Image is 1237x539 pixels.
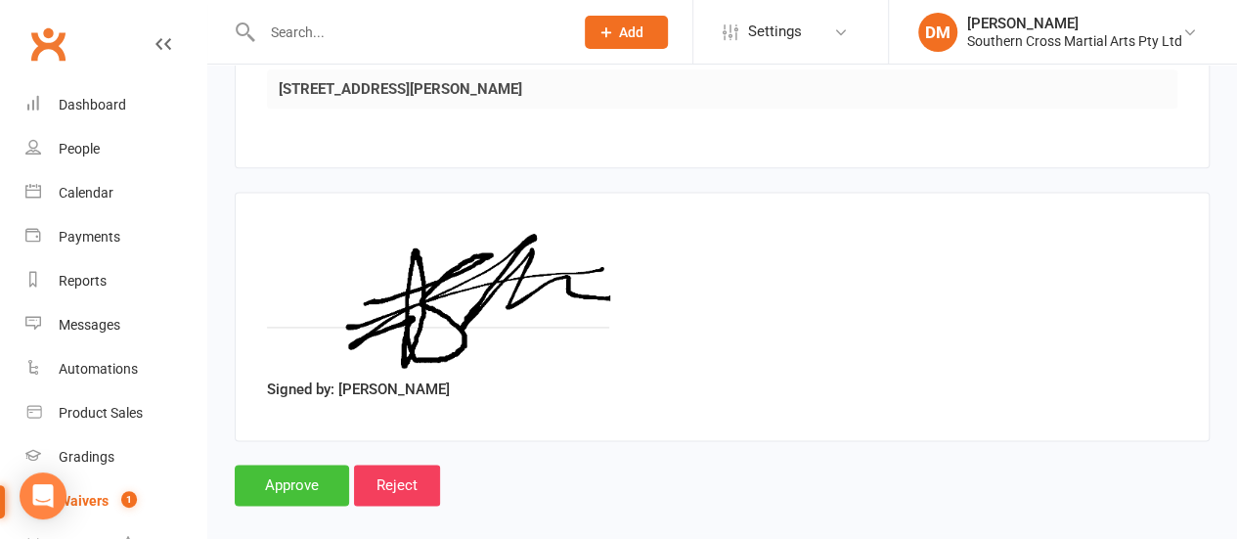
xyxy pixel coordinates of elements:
[59,449,114,465] div: Gradings
[967,15,1182,32] div: [PERSON_NAME]
[25,171,206,215] a: Calendar
[59,405,143,421] div: Product Sales
[59,141,100,157] div: People
[59,185,113,201] div: Calendar
[59,97,126,112] div: Dashboard
[585,16,668,49] button: Add
[59,273,107,289] div: Reports
[25,259,206,303] a: Reports
[25,435,206,479] a: Gradings
[354,465,440,506] input: Reject
[25,347,206,391] a: Automations
[967,32,1182,50] div: Southern Cross Martial Arts Pty Ltd
[256,19,559,46] input: Search...
[619,24,643,40] span: Add
[25,391,206,435] a: Product Sales
[59,317,120,333] div: Messages
[267,224,610,371] img: image1755154562.png
[23,20,72,68] a: Clubworx
[59,361,138,377] div: Automations
[25,303,206,347] a: Messages
[25,83,206,127] a: Dashboard
[235,465,349,506] input: Approve
[59,229,120,245] div: Payments
[25,127,206,171] a: People
[748,10,802,54] span: Settings
[20,472,66,519] div: Open Intercom Messenger
[25,479,206,523] a: Waivers 1
[121,491,137,508] span: 1
[25,215,206,259] a: Payments
[918,13,957,52] div: DM
[59,493,109,509] div: Waivers
[267,378,450,401] label: Signed by: [PERSON_NAME]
